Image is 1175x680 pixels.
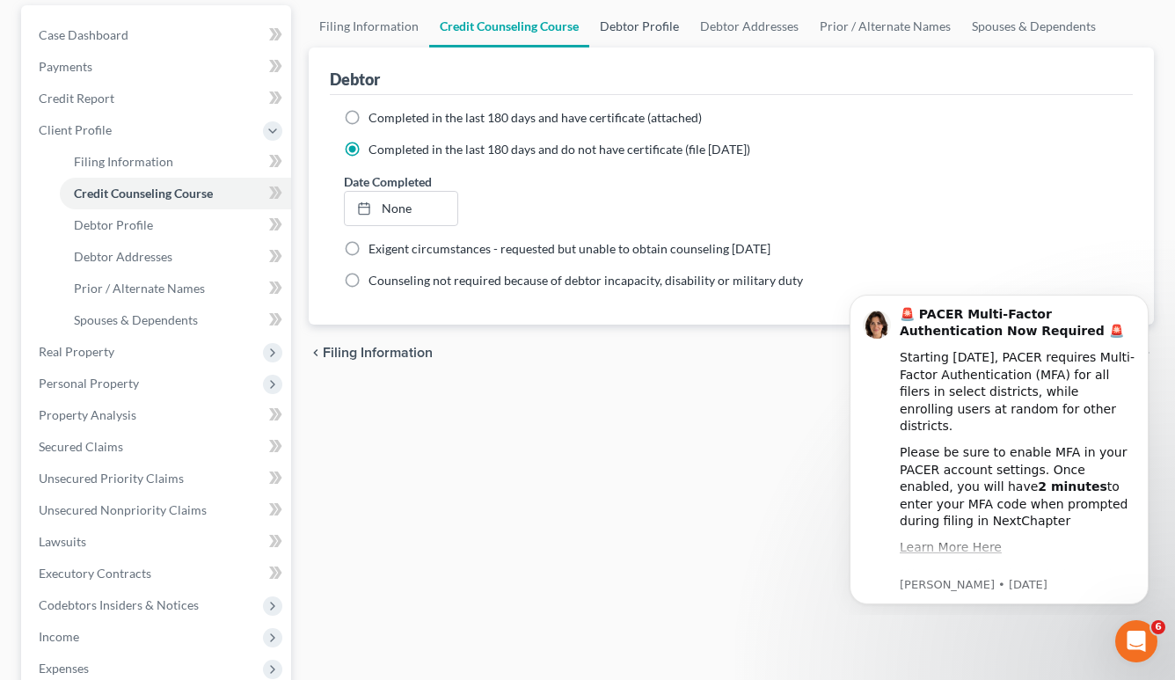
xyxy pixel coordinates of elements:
[39,59,92,74] span: Payments
[39,502,207,517] span: Unsecured Nonpriority Claims
[345,192,457,225] a: None
[823,279,1175,615] iframe: Intercom notifications message
[39,661,89,676] span: Expenses
[961,5,1106,48] a: Spouses & Dependents
[369,273,803,288] span: Counseling not required because of debtor incapacity, disability or military duty
[39,91,114,106] span: Credit Report
[39,344,114,359] span: Real Property
[309,5,429,48] a: Filing Information
[309,346,323,360] i: chevron_left
[39,629,79,644] span: Income
[60,178,291,209] a: Credit Counseling Course
[39,471,184,486] span: Unsecured Priority Claims
[330,69,380,90] div: Debtor
[809,5,961,48] a: Prior / Alternate Names
[429,5,589,48] a: Credit Counseling Course
[39,439,123,454] span: Secured Claims
[323,346,433,360] span: Filing Information
[25,463,291,494] a: Unsecured Priority Claims
[369,142,750,157] span: Completed in the last 180 days and do not have certificate (file [DATE])
[60,304,291,336] a: Spouses & Dependents
[39,122,112,137] span: Client Profile
[39,566,151,581] span: Executory Contracts
[60,273,291,304] a: Prior / Alternate Names
[589,5,690,48] a: Debtor Profile
[60,241,291,273] a: Debtor Addresses
[74,312,198,327] span: Spouses & Dependents
[25,399,291,431] a: Property Analysis
[77,298,312,314] p: Message from Emma, sent 6w ago
[39,27,128,42] span: Case Dashboard
[369,110,702,125] span: Completed in the last 180 days and have certificate (attached)
[60,209,291,241] a: Debtor Profile
[25,431,291,463] a: Secured Claims
[39,407,136,422] span: Property Analysis
[25,494,291,526] a: Unsecured Nonpriority Claims
[1151,620,1165,634] span: 6
[74,186,213,201] span: Credit Counseling Course
[74,249,172,264] span: Debtor Addresses
[74,217,153,232] span: Debtor Profile
[60,146,291,178] a: Filing Information
[74,154,173,169] span: Filing Information
[25,526,291,558] a: Lawsuits
[39,376,139,391] span: Personal Property
[25,19,291,51] a: Case Dashboard
[39,534,86,549] span: Lawsuits
[369,241,770,256] span: Exigent circumstances - requested but unable to obtain counseling [DATE]
[690,5,809,48] a: Debtor Addresses
[77,288,311,354] i: We use the Salesforce Authenticator app for MFA at NextChapter and other users are reporting the ...
[1115,620,1157,662] iframe: Intercom live chat
[309,346,433,360] button: chevron_left Filing Information
[344,172,432,191] label: Date Completed
[39,597,199,612] span: Codebtors Insiders & Notices
[25,558,291,589] a: Executory Contracts
[74,281,205,296] span: Prior / Alternate Names
[25,83,291,114] a: Credit Report
[25,51,291,83] a: Payments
